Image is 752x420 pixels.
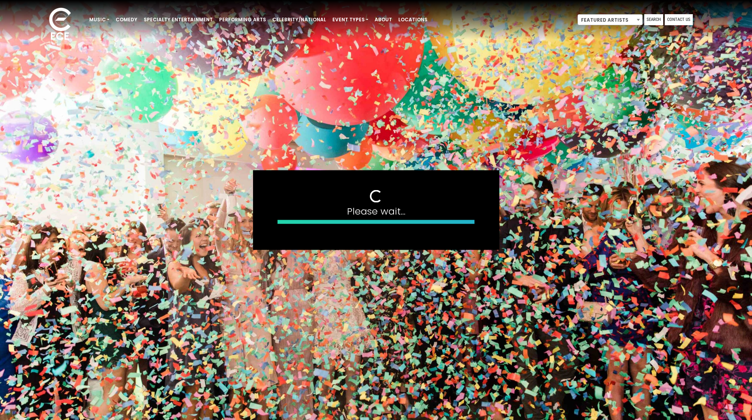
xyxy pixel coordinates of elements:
img: ece_new_logo_whitev2-1.png [40,6,80,44]
a: Music [86,13,113,26]
a: Locations [395,13,431,26]
a: Event Types [329,13,371,26]
a: About [371,13,395,26]
span: Featured Artists [578,14,643,25]
a: Search [644,14,663,25]
h4: Please wait... [278,205,475,217]
a: Celebrity/National [269,13,329,26]
a: Performing Arts [216,13,269,26]
a: Comedy [113,13,141,26]
a: Contact Us [665,14,693,25]
a: Specialty Entertainment [141,13,216,26]
span: Featured Artists [578,15,642,26]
